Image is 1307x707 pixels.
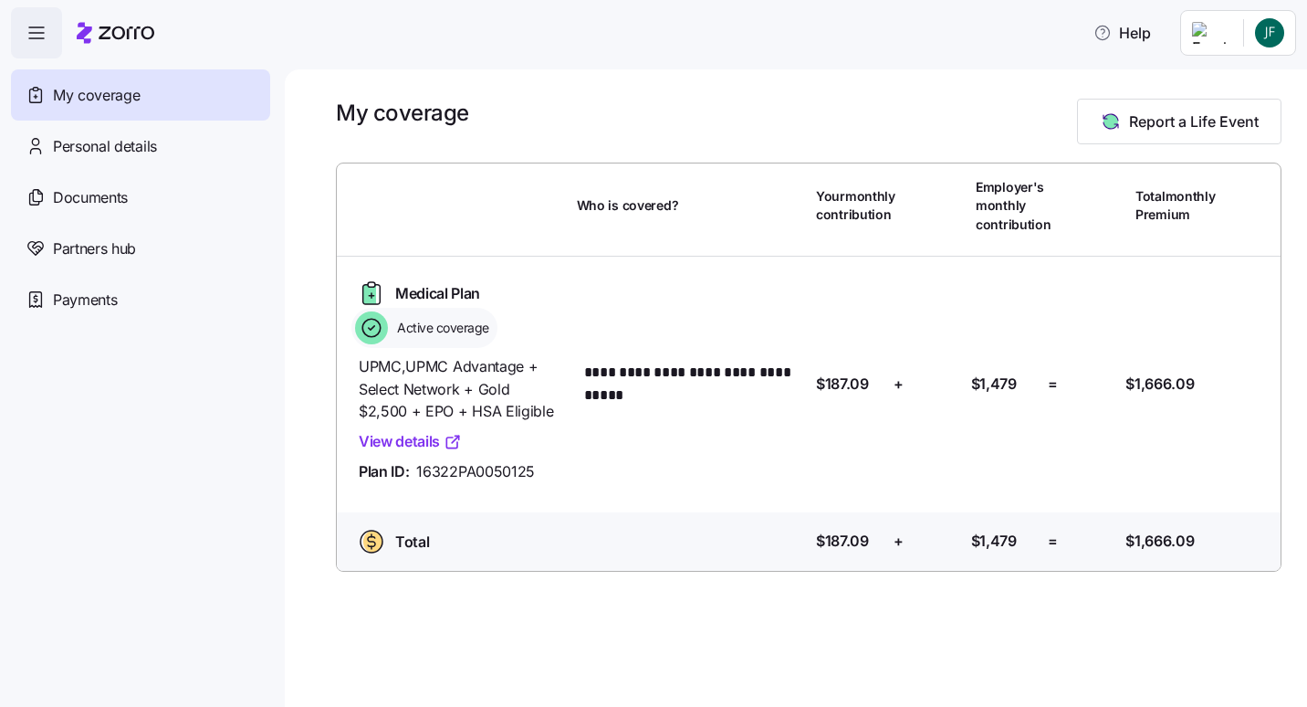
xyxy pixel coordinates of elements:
[11,223,270,274] a: Partners hub
[53,84,140,107] span: My coverage
[11,121,270,172] a: Personal details
[1093,22,1151,44] span: Help
[336,99,469,127] h1: My coverage
[11,172,270,223] a: Documents
[11,274,270,325] a: Payments
[894,530,904,553] span: +
[1048,373,1058,396] span: =
[53,237,136,260] span: Partners hub
[976,178,1051,234] span: Employer's monthly contribution
[395,531,429,554] span: Total
[1048,530,1058,553] span: =
[971,530,1017,553] span: $1,479
[416,460,535,483] span: 16322PA0050125
[1135,187,1216,225] span: Total monthly Premium
[359,460,409,483] span: Plan ID:
[359,430,462,453] a: View details
[1192,22,1229,44] img: Employer logo
[971,373,1017,396] span: $1,479
[53,135,157,158] span: Personal details
[392,319,489,337] span: Active coverage
[11,69,270,121] a: My coverage
[359,355,562,423] span: UPMC , UPMC Advantage + Select Network + Gold $2,500 + EPO + HSA Eligible
[1255,18,1284,47] img: 94623ed8fac2aff7a0437d9fa147bc50
[395,282,480,305] span: Medical Plan
[1079,15,1166,51] button: Help
[816,373,869,396] span: $187.09
[1125,530,1194,553] span: $1,666.09
[816,187,895,225] span: Your monthly contribution
[894,373,904,396] span: +
[1129,111,1259,132] span: Report a Life Event
[1077,99,1281,144] button: Report a Life Event
[1125,373,1194,396] span: $1,666.09
[577,196,679,215] span: Who is covered?
[816,530,869,553] span: $187.09
[53,186,128,209] span: Documents
[53,289,117,311] span: Payments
